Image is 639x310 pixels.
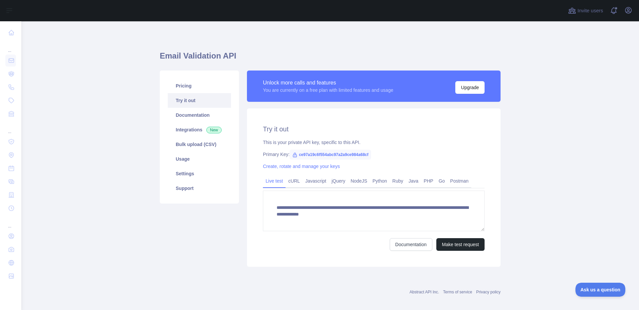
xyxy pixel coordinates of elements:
[567,5,604,16] button: Invite users
[263,176,286,186] a: Live test
[168,181,231,196] a: Support
[329,176,348,186] a: jQuery
[406,176,421,186] a: Java
[476,290,501,294] a: Privacy policy
[455,81,485,94] button: Upgrade
[436,176,448,186] a: Go
[303,176,329,186] a: Javascript
[168,166,231,181] a: Settings
[263,151,485,158] div: Primary Key:
[443,290,472,294] a: Terms of service
[436,238,485,251] button: Make test request
[168,152,231,166] a: Usage
[263,87,393,93] div: You are currently on a free plan with limited features and usage
[290,150,371,160] span: ce97a19c6f554abc97a2a9ce984a68cf
[168,108,231,122] a: Documentation
[5,121,16,134] div: ...
[370,176,390,186] a: Python
[577,7,603,15] span: Invite users
[5,40,16,53] div: ...
[168,122,231,137] a: Integrations New
[286,176,303,186] a: cURL
[575,283,626,297] iframe: Toggle Customer Support
[390,176,406,186] a: Ruby
[168,137,231,152] a: Bulk upload (CSV)
[448,176,471,186] a: Postman
[160,51,501,67] h1: Email Validation API
[263,164,340,169] a: Create, rotate and manage your keys
[206,127,222,133] span: New
[263,79,393,87] div: Unlock more calls and features
[263,139,485,146] div: This is your private API key, specific to this API.
[410,290,439,294] a: Abstract API Inc.
[5,216,16,229] div: ...
[421,176,436,186] a: PHP
[168,78,231,93] a: Pricing
[390,238,432,251] a: Documentation
[263,124,485,134] h2: Try it out
[348,176,370,186] a: NodeJS
[168,93,231,108] a: Try it out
